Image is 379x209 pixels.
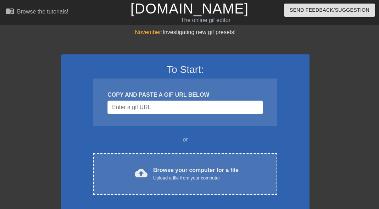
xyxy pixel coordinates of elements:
span: November: [135,29,162,35]
div: Upload a file from your computer [153,175,239,182]
span: cloud_upload [135,167,147,179]
a: [DOMAIN_NAME] [130,1,249,16]
div: The online gif editor [130,16,281,25]
button: Send Feedback/Suggestion [284,4,375,17]
span: menu_book [6,7,14,15]
div: Browse your computer for a file [153,166,239,182]
h3: To Start: [71,64,300,76]
input: Username [107,101,263,114]
a: Browse the tutorials! [6,7,68,18]
div: or [80,135,291,144]
div: COPY AND PASTE A GIF URL BELOW [107,91,263,99]
span: Send Feedback/Suggestion [290,6,369,15]
div: Investigating new gif presets! [61,28,310,37]
div: Browse the tutorials! [17,9,68,15]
